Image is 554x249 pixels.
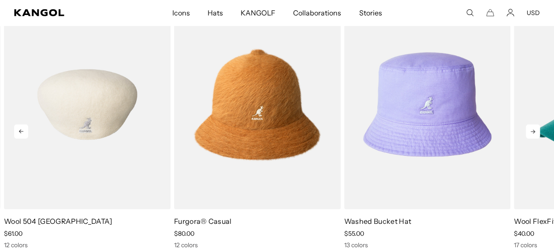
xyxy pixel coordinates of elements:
button: Cart [486,9,494,17]
span: $40.00 [514,230,534,238]
span: $80.00 [174,230,194,238]
span: $61.00 [4,230,22,238]
a: Furgora® Casual [174,217,232,226]
summary: Search here [466,9,474,17]
a: Kangol [14,9,114,16]
button: USD [527,9,540,17]
a: Washed Bucket Hat [344,217,411,226]
a: Wool 504 [GEOGRAPHIC_DATA] [4,217,112,226]
div: 12 colors [4,241,171,249]
span: $55.00 [344,230,364,238]
div: 13 colors [344,241,510,249]
div: 12 colors [174,241,341,249]
a: Account [506,9,514,17]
